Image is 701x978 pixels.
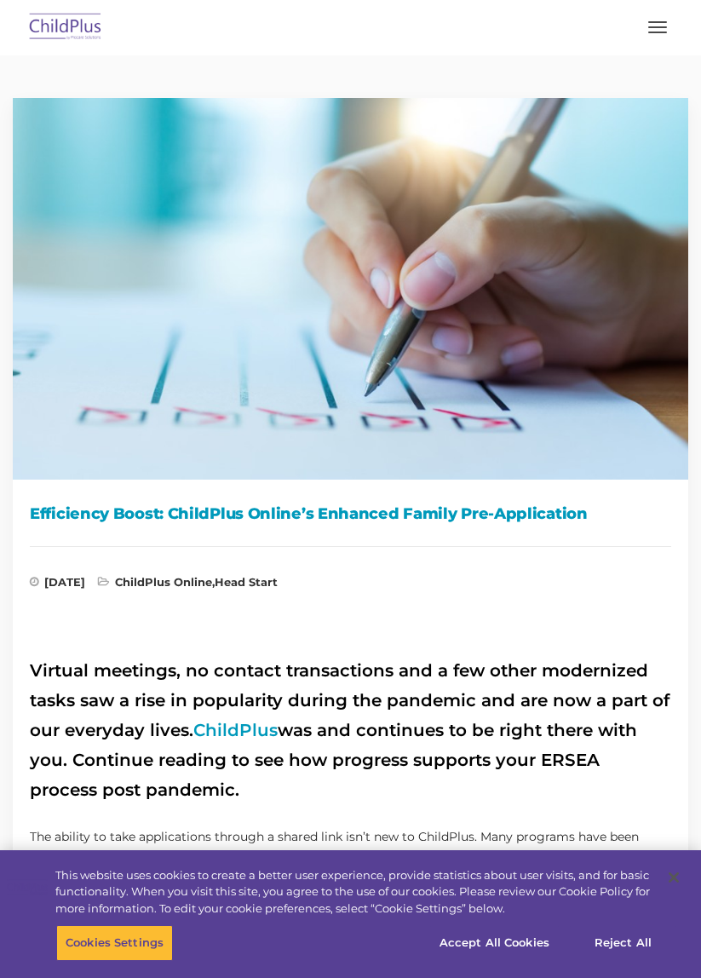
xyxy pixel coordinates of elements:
a: Head Start [215,575,278,589]
h2: Virtual meetings, no contact transactions and a few other modernized tasks saw a rise in populari... [30,656,671,805]
img: ChildPlus by Procare Solutions [26,8,106,48]
h1: Efficiency Boost: ChildPlus Online’s Enhanced Family Pre-Application [30,501,671,526]
div: This website uses cookies to create a better user experience, provide statistics about user visit... [55,867,652,918]
span: , [98,577,278,594]
button: Accept All Cookies [430,925,559,961]
button: Close [655,859,692,896]
a: ChildPlus [193,720,278,740]
span: [DATE] [30,577,85,594]
button: Cookies Settings [56,925,173,961]
a: ChildPlus Online [115,575,212,589]
p: The ability to take applications through a shared link isn’t new to ChildPlus. Many programs have... [30,826,671,933]
button: Reject All [570,925,676,961]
